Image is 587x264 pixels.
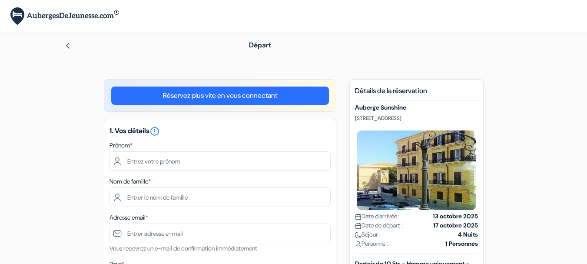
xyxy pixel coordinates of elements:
[111,87,329,105] a: Réservez plus vite en vous connectant
[355,223,361,229] img: calendar.svg
[64,42,71,49] img: left_arrow.svg
[10,7,119,25] img: AubergesDeJeunesse.com
[109,141,133,150] label: Prénom
[109,151,331,171] input: Entrez votre prénom
[109,213,148,222] label: Adresse email
[355,214,361,220] img: calendar.svg
[109,126,331,137] h5: 1. Vos détails
[355,115,478,122] p: [STREET_ADDRESS]
[355,221,403,230] span: Date de départ :
[355,87,478,100] h5: Détails de la réservation
[433,212,478,221] strong: 13 octobre 2025
[109,177,151,186] label: Nom de famille
[433,221,478,230] strong: 17 octobre 2025
[149,126,160,135] a: error_outline
[249,40,271,50] span: Départ
[109,244,257,252] small: Vous recevrez un e-mail de confirmation immédiatement
[355,212,400,221] span: Date d'arrivée :
[355,239,388,248] span: Personne :
[355,230,381,239] span: Séjour :
[355,232,361,238] img: moon.svg
[109,224,331,243] input: Entrer adresse e-mail
[149,126,160,137] i: error_outline
[109,187,331,207] input: Entrer le nom de famille
[458,230,478,239] strong: 4 Nuits
[445,239,478,248] strong: 1 Personnes
[355,241,361,247] img: user_icon.svg
[355,104,478,111] h5: Auberge Sunshine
